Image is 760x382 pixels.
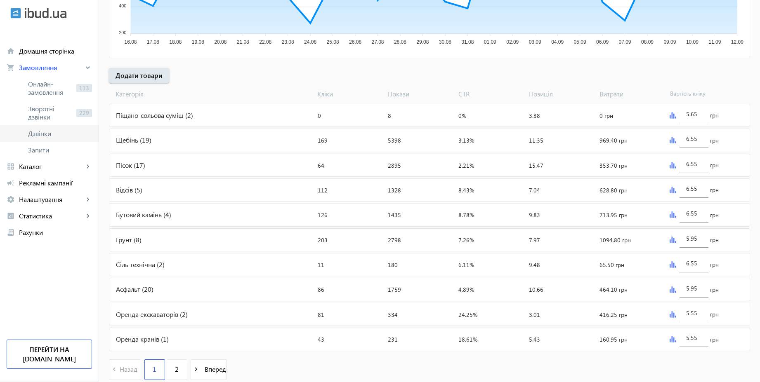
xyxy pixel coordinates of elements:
[191,364,201,375] mat-icon: navigate_next
[600,211,628,219] span: 713.95 грн
[84,63,92,72] mat-icon: keyboard_arrow_right
[416,39,429,45] tspan: 29.08
[670,162,676,169] img: graph.svg
[596,39,609,45] tspan: 06.09
[526,89,596,98] span: Позиція
[237,39,249,45] tspan: 21.08
[124,39,137,45] tspan: 16.08
[84,195,92,204] mat-icon: keyboard_arrow_right
[458,335,477,343] span: 18.61%
[109,89,314,98] span: Категорія
[19,47,92,55] span: Домашня сторінка
[710,136,719,145] span: грн
[153,365,156,374] span: 1
[327,39,339,45] tspan: 25.08
[551,39,564,45] tspan: 04.09
[529,211,540,219] span: 9.83
[529,39,541,45] tspan: 03.09
[388,286,401,293] span: 1759
[484,39,496,45] tspan: 01.09
[109,229,314,251] div: Грунт (8)
[109,104,314,127] div: Піщано-сольова суміш (2)
[663,39,676,45] tspan: 09.09
[19,228,92,237] span: Рахунки
[710,260,719,269] span: грн
[710,111,719,120] span: грн
[7,340,92,369] a: Перейти на [DOMAIN_NAME]
[710,335,719,344] span: грн
[19,179,92,187] span: Рекламні кампанії
[529,311,540,319] span: 3.01
[7,179,15,187] mat-icon: campaign
[7,228,15,237] mat-icon: receipt_long
[318,162,324,169] span: 64
[109,303,314,326] div: Оренда екскаваторів (2)
[304,39,316,45] tspan: 24.08
[710,211,719,219] span: грн
[169,39,182,45] tspan: 18.08
[371,39,384,45] tspan: 27.08
[600,186,628,194] span: 628.80 грн
[458,112,466,120] span: 0%
[600,335,628,343] span: 160.95 грн
[670,211,676,218] img: graph.svg
[600,236,631,244] span: 1094.80 грн
[710,310,719,319] span: грн
[147,39,159,45] tspan: 17.08
[7,63,15,72] mat-icon: shopping_cart
[388,211,401,219] span: 1435
[600,311,628,319] span: 416.25 грн
[318,236,328,244] span: 203
[670,187,676,193] img: graph.svg
[667,89,737,98] span: Вартість кліку
[458,311,477,319] span: 24.25%
[458,136,474,144] span: 3.13%
[201,365,226,374] span: Вперед
[574,39,586,45] tspan: 05.09
[191,359,227,380] button: Вперед
[119,30,126,35] tspan: 200
[318,335,324,343] span: 43
[596,89,667,98] span: Витрати
[686,39,699,45] tspan: 10.09
[529,136,543,144] span: 11.35
[19,63,84,72] span: Замовлення
[600,261,624,269] span: 65.50 грн
[458,211,474,219] span: 8.78%
[28,105,73,121] span: Зворотні дзвінки
[119,3,126,8] tspan: 400
[458,261,474,269] span: 6.11%
[25,8,66,19] img: ibud_text.svg
[175,365,179,374] span: 2
[318,311,324,319] span: 81
[76,84,92,92] span: 113
[670,311,676,318] img: graph.svg
[458,286,474,293] span: 4.89%
[214,39,227,45] tspan: 20.08
[710,236,719,244] span: грн
[109,68,169,83] button: Додати товари
[600,162,628,169] span: 353.70 грн
[7,162,15,171] mat-icon: grid_view
[109,253,314,276] div: Сіль технічна (2)
[109,278,314,300] div: Асфальт (20)
[19,162,84,171] span: Каталог
[600,112,613,120] span: 0 грн
[109,328,314,350] div: Оренда кранів (1)
[394,39,406,45] tspan: 28.08
[670,112,676,119] img: graph.svg
[600,136,628,144] span: 969.40 грн
[670,137,676,143] img: graph.svg
[388,136,401,144] span: 5398
[109,154,314,176] div: Пісок (17)
[670,261,676,268] img: graph.svg
[19,195,84,204] span: Налаштування
[388,311,398,319] span: 334
[455,89,526,98] span: CTR
[385,89,455,98] span: Покази
[439,39,451,45] tspan: 30.08
[109,204,314,226] div: Бутовий камінь (4)
[28,129,92,138] span: Дзвінки
[731,39,743,45] tspan: 12.09
[710,186,719,194] span: грн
